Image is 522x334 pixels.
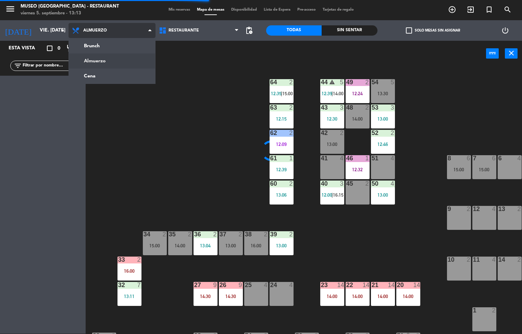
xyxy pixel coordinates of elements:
[194,294,217,299] div: 14:30
[372,282,372,288] div: 21
[448,206,448,212] div: 9
[320,142,344,147] div: 13:00
[371,91,395,96] div: 13:30
[213,282,217,288] div: 9
[340,79,344,85] div: 5
[143,243,167,248] div: 15:00
[371,294,395,299] div: 14:00
[168,243,192,248] div: 14:00
[260,8,294,12] span: Lista de Espera
[371,142,395,147] div: 12:46
[264,231,268,237] div: 2
[340,130,344,136] div: 2
[219,243,243,248] div: 13:00
[289,181,293,187] div: 2
[492,307,496,313] div: 2
[220,282,220,288] div: 26
[165,8,194,12] span: Mis reservas
[194,243,217,248] div: 13:04
[58,45,60,52] span: 0
[390,104,395,111] div: 3
[467,206,471,212] div: 2
[322,25,377,36] div: Sin sentar
[320,116,344,121] div: 12:30
[492,155,496,161] div: 6
[228,8,260,12] span: Disponibilidad
[362,282,369,288] div: 14
[281,91,282,96] span: |
[346,91,370,96] div: 12:24
[488,49,497,57] i: power_input
[69,69,155,84] a: Cena
[264,282,268,288] div: 4
[21,3,119,10] div: Museo [GEOGRAPHIC_DATA] - Restaurant
[83,28,107,33] span: Almuerzo
[289,104,293,111] div: 2
[282,91,293,96] span: 15:00
[5,4,15,16] button: menu
[448,257,448,263] div: 10
[14,62,22,70] i: filter_list
[346,167,370,172] div: 12:32
[406,27,460,34] label: Solo mesas sin asignar
[322,91,332,96] span: 12:39
[289,231,293,237] div: 2
[390,181,395,187] div: 4
[486,48,499,59] button: power_input
[396,294,420,299] div: 14:00
[188,231,192,237] div: 2
[365,155,369,161] div: 1
[144,231,144,237] div: 34
[504,5,512,14] i: search
[270,193,294,197] div: 13:06
[319,8,357,12] span: Tarjetas de regalo
[447,167,471,172] div: 15:00
[238,231,243,237] div: 2
[517,155,521,161] div: 4
[289,282,293,288] div: 4
[346,294,370,299] div: 14:00
[66,44,74,52] i: restaurant
[289,79,293,85] div: 2
[492,206,496,212] div: 4
[294,8,319,12] span: Pre-acceso
[270,142,294,147] div: 12:09
[333,91,344,96] span: 14:00
[270,167,294,172] div: 12:39
[5,4,15,14] i: menu
[194,8,228,12] span: Mapa de mesas
[505,48,518,59] button: close
[137,257,141,263] div: 2
[266,25,322,36] div: Todas
[238,282,243,288] div: 9
[162,231,166,237] div: 2
[329,79,335,85] i: warning
[169,28,199,33] span: Restaurante
[507,49,515,57] i: close
[117,269,141,273] div: 16:00
[501,26,509,35] i: power_settings_new
[517,206,521,212] div: 2
[244,243,268,248] div: 16:00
